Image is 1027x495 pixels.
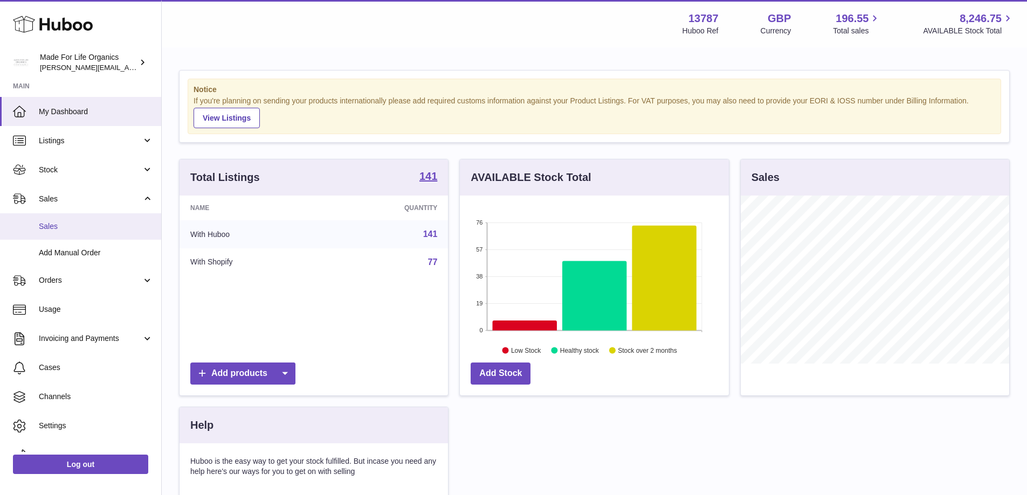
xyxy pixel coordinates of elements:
span: 8,246.75 [960,11,1002,26]
span: Returns [39,450,153,460]
span: Add Manual Order [39,248,153,258]
a: Log out [13,455,148,474]
a: 8,246.75 AVAILABLE Stock Total [923,11,1014,36]
text: 57 [477,246,483,253]
span: Sales [39,221,153,232]
text: 76 [477,219,483,226]
span: Total sales [833,26,881,36]
span: Orders [39,275,142,285]
a: Add products [190,362,295,385]
text: 38 [477,273,483,280]
a: 141 [423,229,438,239]
strong: 141 [419,171,437,182]
span: Cases [39,362,153,373]
span: AVAILABLE Stock Total [923,26,1014,36]
td: With Shopify [180,248,325,276]
span: Settings [39,421,153,431]
th: Quantity [325,196,449,220]
a: 196.55 Total sales [833,11,881,36]
th: Name [180,196,325,220]
text: 0 [480,327,483,333]
text: Stock over 2 months [618,346,677,354]
text: 19 [477,300,483,306]
h3: AVAILABLE Stock Total [471,170,591,185]
div: Currency [761,26,791,36]
strong: 13787 [688,11,719,26]
text: Healthy stock [560,346,599,354]
span: Invoicing and Payments [39,333,142,344]
span: Usage [39,304,153,315]
td: With Huboo [180,220,325,248]
span: My Dashboard [39,107,153,117]
text: Low Stock [511,346,541,354]
a: View Listings [194,108,260,128]
h3: Sales [752,170,780,185]
strong: GBP [768,11,791,26]
span: Channels [39,392,153,402]
h3: Help [190,418,213,433]
span: 196.55 [836,11,869,26]
div: Made For Life Organics [40,52,137,73]
span: [PERSON_NAME][EMAIL_ADDRESS][PERSON_NAME][DOMAIN_NAME] [40,63,274,72]
div: Huboo Ref [683,26,719,36]
img: geoff.winwood@madeforlifeorganics.com [13,54,29,71]
h3: Total Listings [190,170,260,185]
a: 141 [419,171,437,184]
div: If you're planning on sending your products internationally please add required customs informati... [194,96,995,128]
a: Add Stock [471,362,530,385]
span: Listings [39,136,142,146]
span: Stock [39,165,142,175]
span: Sales [39,194,142,204]
a: 77 [428,257,438,267]
p: Huboo is the easy way to get your stock fulfilled. But incase you need any help here's our ways f... [190,456,437,477]
strong: Notice [194,85,995,95]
